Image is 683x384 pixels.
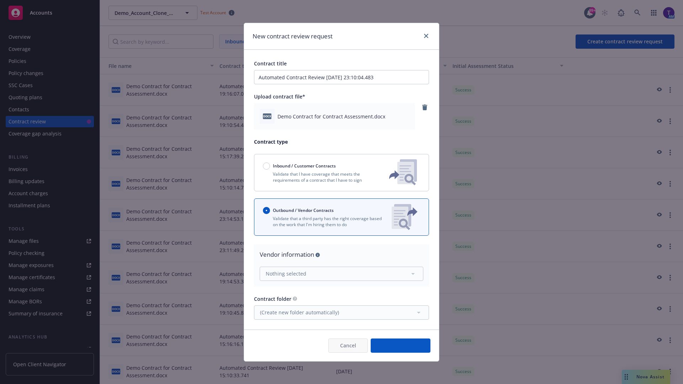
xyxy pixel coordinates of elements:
span: docx [263,113,271,119]
span: Contract folder [254,295,291,302]
span: Cancel [340,342,356,349]
p: Validate that I have coverage that meets the requirements of a contract that I have to sign [263,171,377,183]
p: Contract type [254,138,429,145]
span: (Create new folder automatically) [260,309,339,316]
span: Demo Contract for Contract Assessment.docx [277,113,385,120]
span: Create request [382,342,419,349]
span: Contract title [254,60,287,67]
input: Outbound / Vendor Contracts [263,207,270,214]
button: Cancel [328,338,368,353]
input: Inbound / Customer Contracts [263,162,270,170]
button: Nothing selected [260,267,423,281]
button: (Create new folder automatically) [254,305,429,320]
span: Inbound / Customer Contracts [273,163,336,169]
span: Outbound / Vendor Contracts [273,207,334,213]
button: Inbound / Customer ContractsValidate that I have coverage that meets the requirements of a contra... [254,154,429,191]
p: Validate that a third party has the right coverage based on the work that I'm hiring them to do [263,215,386,228]
a: close [422,32,430,40]
span: Nothing selected [266,270,306,277]
span: Upload contract file* [254,93,305,100]
button: Create request [371,338,430,353]
input: Enter a title for this contract [254,70,429,84]
div: Vendor information [260,250,423,259]
a: remove [420,103,429,112]
button: Outbound / Vendor ContractsValidate that a third party has the right coverage based on the work t... [254,198,429,236]
h1: New contract review request [253,32,333,41]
